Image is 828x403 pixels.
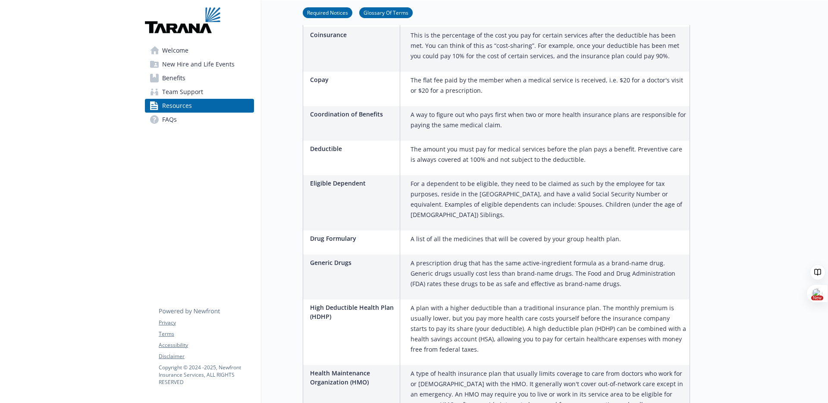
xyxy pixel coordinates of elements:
[310,179,396,188] p: Eligible Dependent
[145,57,254,71] a: New Hire and Life Events
[411,258,686,289] p: A prescription drug that has the same active-ingredient formula as a brand-name drug. Generic dru...
[145,99,254,113] a: Resources
[310,234,396,243] p: Drug Formulary
[145,44,254,57] a: Welcome
[145,71,254,85] a: Benefits
[162,44,188,57] span: Welcome
[310,258,396,267] p: Generic Drugs
[145,85,254,99] a: Team Support
[411,179,686,220] p: For a dependent to be eligible, they need to be claimed as such by the employee for tax purposes,...
[310,303,396,321] p: High Deductible Health Plan (HDHP)
[303,8,352,16] a: Required Notices
[411,110,686,130] p: A way to figure out who pays first when two or more health insurance plans are responsible for pa...
[411,144,686,165] p: The amount you must pay for medical services before the plan pays a benefit. Preventive care is a...
[162,71,185,85] span: Benefits
[411,303,686,355] p: A plan with a higher deductible than a traditional insurance plan. The monthly premium is usually...
[159,341,254,349] a: Accessibility
[359,8,413,16] a: Glossary Of Terms
[162,113,177,126] span: FAQs
[162,57,235,71] span: New Hire and Life Events
[411,30,686,61] p: This is the percentage of the cost you pay for certain services after the deductible has been met...
[159,353,254,360] a: Disclaimer
[162,85,203,99] span: Team Support
[159,364,254,386] p: Copyright © 2024 - 2025 , Newfront Insurance Services, ALL RIGHTS RESERVED
[310,368,396,387] p: Health Maintenance Organization (HMO)
[411,75,686,96] p: The flat fee paid by the member when a medical service is received, i.e. $20 for a doctor's visit...
[159,319,254,327] a: Privacy
[310,30,396,39] p: Coinsurance
[162,99,192,113] span: Resources
[310,144,396,153] p: Deductible
[145,113,254,126] a: FAQs
[310,110,396,119] p: Coordination of Benefits
[310,75,396,84] p: Copay
[411,234,621,244] p: A list of all the medicines that will be covered by your group health plan.
[159,330,254,338] a: Terms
